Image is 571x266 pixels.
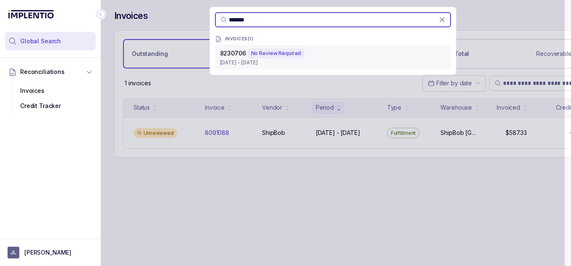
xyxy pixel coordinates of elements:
[5,82,96,116] div: Reconciliations
[220,50,246,57] span: 8230706
[220,58,446,67] p: [DATE] - [DATE]
[20,68,65,76] span: Reconciliations
[8,247,19,258] span: User initials
[8,247,93,258] button: User initials[PERSON_NAME]
[12,98,89,113] div: Credit Tracker
[248,48,305,58] div: No Review Required
[225,37,254,42] p: INVOICES ( 1 )
[12,83,89,98] div: Invoices
[5,63,96,81] button: Reconciliations
[20,37,61,45] span: Global Search
[96,9,106,19] div: Collapse Icon
[24,248,71,257] p: [PERSON_NAME]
